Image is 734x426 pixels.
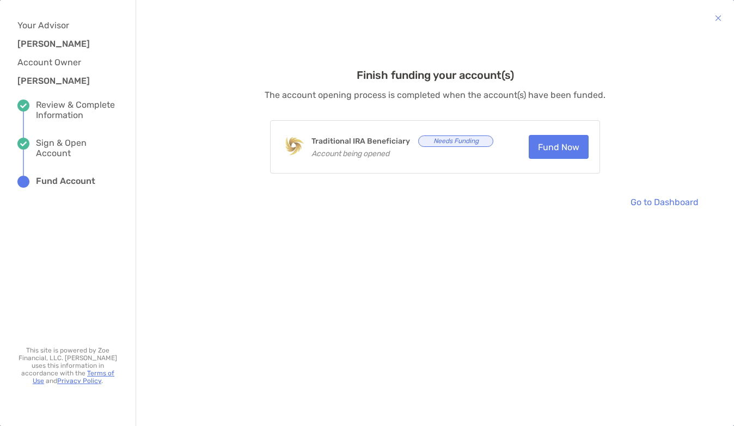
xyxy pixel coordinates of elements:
h4: Traditional IRA Beneficiary [311,135,523,147]
p: The account opening process is completed when the account(s) have been funded. [265,88,605,102]
img: button icon [715,11,721,24]
h4: Account Owner [17,57,110,67]
a: Privacy Policy [57,377,101,385]
p: This site is powered by Zoe Financial, LLC. [PERSON_NAME] uses this information in accordance wit... [17,347,118,385]
div: Review & Complete Information [36,100,118,120]
img: white check [20,141,27,146]
p: Account being opened [311,147,523,160]
h4: Your Advisor [17,20,110,30]
div: Fund Account [36,176,95,188]
button: Fund Now [529,135,589,159]
h3: [PERSON_NAME] [17,39,105,49]
a: Go to Dashboard [622,190,707,214]
img: option icon [282,133,306,158]
img: white check [20,103,27,108]
h4: Finish funding your account(s) [265,69,605,82]
h3: [PERSON_NAME] [17,76,105,86]
a: Terms of Use [33,369,114,385]
div: Sign & Open Account [36,138,118,158]
i: Needs Funding [418,135,493,147]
